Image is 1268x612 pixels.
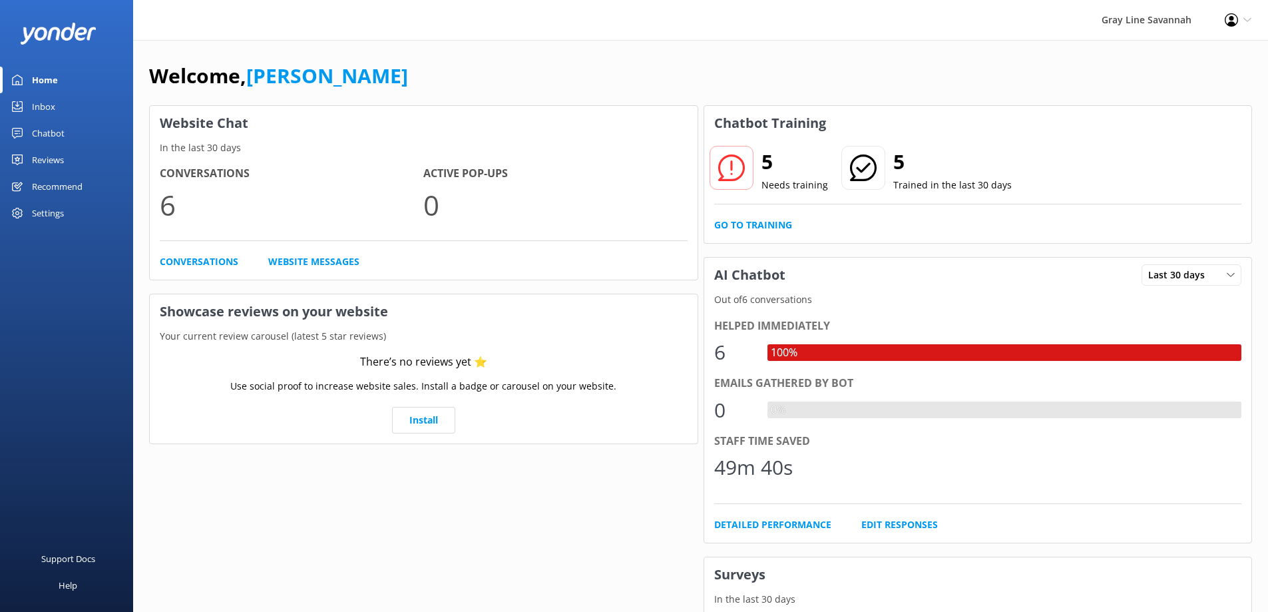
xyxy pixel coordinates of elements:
[714,318,1242,335] div: Helped immediately
[893,178,1012,192] p: Trained in the last 30 days
[704,258,795,292] h3: AI Chatbot
[360,354,487,371] div: There’s no reviews yet ⭐
[1148,268,1213,282] span: Last 30 days
[32,173,83,200] div: Recommend
[150,106,698,141] h3: Website Chat
[160,254,238,269] a: Conversations
[41,545,95,572] div: Support Docs
[20,23,97,45] img: yonder-white-logo.png
[149,60,408,92] h1: Welcome,
[704,592,1252,607] p: In the last 30 days
[32,120,65,147] div: Chatbot
[392,407,455,434] a: Install
[761,146,828,178] h2: 5
[704,292,1252,307] p: Out of 6 conversations
[150,141,698,155] p: In the last 30 days
[423,182,687,227] p: 0
[160,165,423,182] h4: Conversations
[59,572,77,599] div: Help
[767,344,801,362] div: 100%
[32,67,58,93] div: Home
[268,254,359,269] a: Website Messages
[714,336,754,368] div: 6
[423,165,687,182] h4: Active Pop-ups
[704,106,836,141] h3: Chatbot Training
[714,218,792,232] a: Go to Training
[714,433,1242,450] div: Staff time saved
[761,178,828,192] p: Needs training
[246,62,408,89] a: [PERSON_NAME]
[150,329,698,344] p: Your current review carousel (latest 5 star reviews)
[32,147,64,173] div: Reviews
[150,294,698,329] h3: Showcase reviews on your website
[767,402,789,419] div: 0%
[714,517,831,532] a: Detailed Performance
[160,182,423,227] p: 6
[32,200,64,226] div: Settings
[714,394,754,426] div: 0
[714,452,793,483] div: 49m 40s
[893,146,1012,178] h2: 5
[714,375,1242,392] div: Emails gathered by bot
[32,93,55,120] div: Inbox
[704,557,1252,592] h3: Surveys
[861,517,938,532] a: Edit Responses
[230,379,616,394] p: Use social proof to increase website sales. Install a badge or carousel on your website.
